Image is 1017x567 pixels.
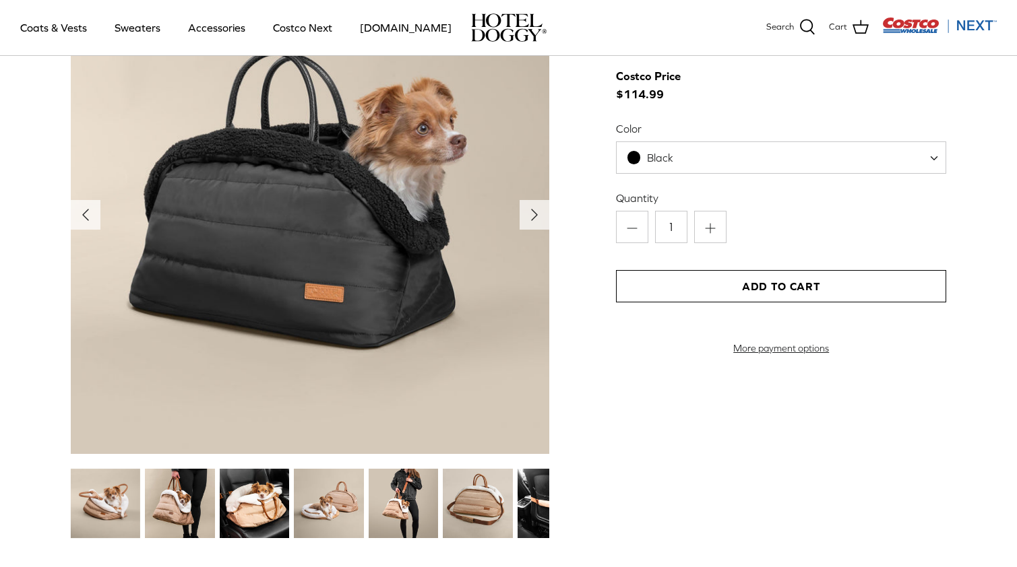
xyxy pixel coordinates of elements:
label: Color [616,121,946,136]
button: Previous [71,200,100,230]
button: Next [520,200,549,230]
span: $114.99 [616,67,694,104]
a: Coats & Vests [8,5,99,51]
a: More payment options [616,343,946,354]
span: Black [616,141,946,174]
a: Sweaters [102,5,173,51]
a: Visit Costco Next [882,26,997,36]
a: Costco Next [261,5,344,51]
a: Search [766,19,815,36]
a: Accessories [176,5,257,51]
input: Quantity [655,211,687,243]
img: small dog in a tan dog carrier on a black seat in the car [220,469,289,538]
span: Black [647,152,673,164]
a: hoteldoggy.com hoteldoggycom [471,13,547,42]
img: hoteldoggycom [471,13,547,42]
span: Search [766,20,794,34]
span: Cart [829,20,847,34]
a: Cart [829,19,869,36]
label: Quantity [616,191,946,205]
div: Costco Price [616,67,681,86]
span: Black [617,151,700,165]
a: [DOMAIN_NAME] [348,5,464,51]
img: Costco Next [882,17,997,34]
button: Add to Cart [616,270,946,302]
